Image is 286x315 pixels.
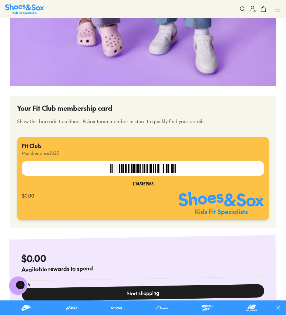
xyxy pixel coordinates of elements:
img: SNS_Logo_Responsive.svg [179,192,264,215]
h4: Available rewards to spend [22,261,264,273]
iframe: Gorgias live chat messenger [6,274,30,297]
p: Show this barcode to a Shoes & Sox team member in store to quickly find your details. [17,118,269,125]
img: 6KebHcAAAAGSURBVAMA9ao04MgVRMIAAAAASUVORK5CYII= [107,161,178,176]
a: Shoes & Sox [5,4,44,14]
div: L145151565 [22,181,264,187]
div: $0.00 [22,192,179,215]
a: Start shopping [22,284,264,302]
p: Fit Club [22,142,264,150]
p: Member since 2025 [22,150,264,156]
h3: Your Fit Club membership card [17,103,269,113]
img: SNS_Logo_Responsive.svg [5,4,44,14]
h1: $0.00 [21,247,264,265]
